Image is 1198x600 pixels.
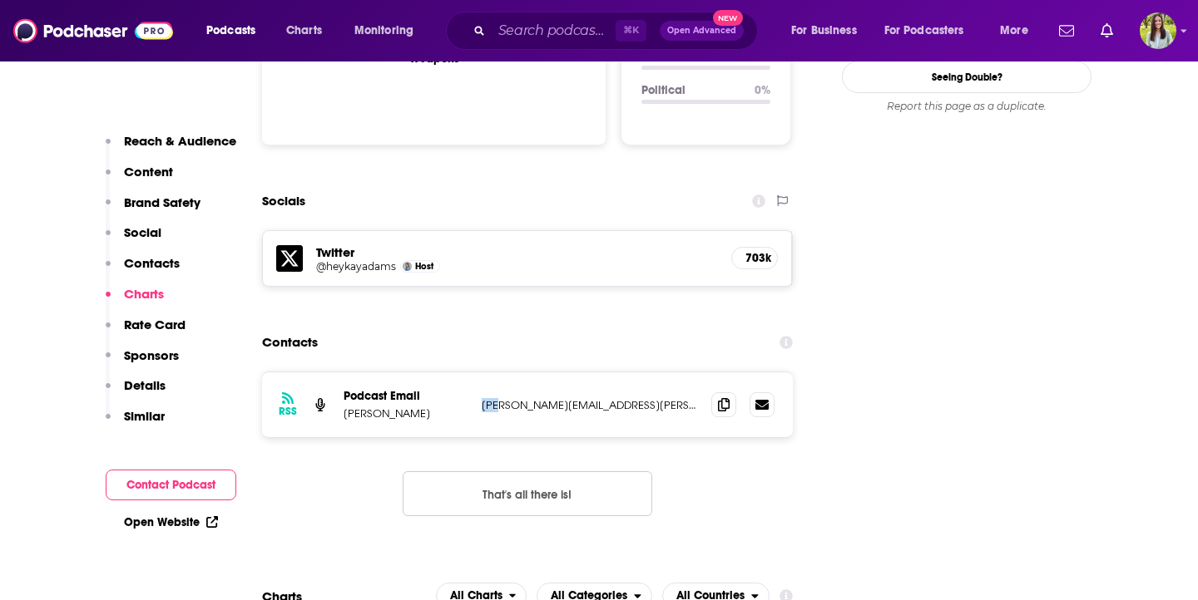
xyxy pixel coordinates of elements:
span: Monitoring [354,19,413,42]
button: Similar [106,408,165,439]
span: For Business [791,19,857,42]
p: Reach & Audience [124,133,236,149]
p: Political [641,83,741,97]
a: Show notifications dropdown [1052,17,1081,45]
button: Show profile menu [1140,12,1176,49]
p: Similar [124,408,165,424]
p: Contacts [124,255,180,271]
a: @heykayadams [316,260,396,273]
text: Weapons [409,52,459,66]
button: Contact Podcast [106,470,236,500]
button: Brand Safety [106,194,200,225]
img: Podchaser - Follow, Share and Rate Podcasts [13,15,173,47]
span: Open Advanced [667,27,736,35]
div: Report this page as a duplicate. [842,100,1092,113]
button: Reach & Audience [106,133,236,164]
button: Contacts [106,255,180,286]
span: Host [415,261,433,272]
button: open menu [780,17,878,44]
span: Podcasts [206,19,255,42]
p: Details [124,377,166,393]
p: Sponsors [124,347,179,363]
span: Logged in as meaghanyoungblood [1140,12,1176,49]
img: Kay Adams [403,262,412,271]
button: open menu [343,17,435,44]
button: Details [106,377,166,408]
button: Content [106,164,173,194]
h3: RSS [279,405,297,418]
button: Social [106,224,161,255]
p: Rate Card [124,317,186,332]
a: Open Website [124,515,218,529]
button: open menu [195,17,277,44]
button: Nothing here. [403,471,652,516]
h2: Socials [262,185,305,217]
a: Show notifications dropdown [1094,17,1120,45]
span: For Podcasters [884,19,964,42]
p: 0 % [755,83,770,97]
p: Brand Safety [124,194,200,210]
p: [PERSON_NAME] [344,406,468,420]
input: Search podcasts, credits, & more... [492,17,616,44]
button: Open AdvancedNew [660,21,744,41]
p: Podcast Email [344,389,468,403]
button: open menu [874,17,988,44]
span: ⌘ K [616,20,646,42]
p: [PERSON_NAME][EMAIL_ADDRESS][PERSON_NAME][DOMAIN_NAME] [482,398,698,412]
button: Sponsors [106,347,179,378]
span: New [713,10,743,26]
a: Seeing Double? [842,61,1092,93]
button: open menu [988,17,1049,44]
p: Content [124,164,173,180]
img: User Profile [1140,12,1176,49]
span: More [1000,19,1028,42]
h5: 703k [745,251,764,265]
h5: Twitter [316,244,718,260]
h2: Contacts [262,327,318,358]
span: Charts [286,19,322,42]
p: Charts [124,286,164,302]
button: Rate Card [106,317,186,347]
p: Social [124,224,161,240]
div: Search podcasts, credits, & more... [462,12,774,50]
button: Charts [106,286,164,317]
a: Charts [275,17,332,44]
